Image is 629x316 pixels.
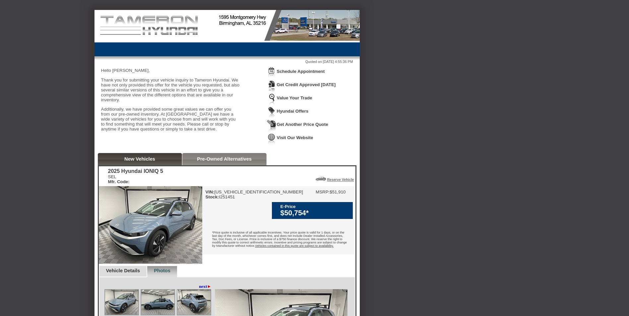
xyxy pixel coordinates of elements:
[277,69,325,74] a: Schedule Appointment
[277,122,328,127] a: Get Another Price Quote
[199,284,212,289] a: next►
[316,177,326,181] img: Icon_ReserveVehicleCar.png
[207,284,211,289] span: ►
[267,80,276,92] img: Icon_CreditApproval.png
[101,68,240,73] p: Hello [PERSON_NAME],
[255,244,334,247] u: Vehicles contained in this quote are subject to availability.
[206,189,215,194] b: VIN:
[108,179,130,184] b: Mfr. Code:
[124,156,155,162] a: New Vehicles
[202,226,355,254] div: *Price quote is inclusive of all applicable incentives. Your price quote is valid for 1 days, or ...
[281,209,349,217] div: $50,754*
[277,95,312,100] a: Value Your Trade
[105,290,138,315] img: Image.aspx
[330,189,346,194] td: $51,910
[101,78,240,102] p: Thank you for submitting your vehicle inquiry to Tameron Hyundai. We have not only provided this ...
[108,168,163,174] div: 2025 Hyundai IONIQ 5
[267,120,276,132] img: Icon_GetQuote.png
[106,268,140,273] a: Vehicle Details
[267,93,276,106] img: Icon_TradeInAppraisal.png
[327,178,354,182] a: Reserve Vehicle
[197,156,252,162] a: Pre-Owned Alternatives
[101,60,353,64] div: Quoted on [DATE] 4:55:36 PM
[141,290,174,315] img: Image.aspx
[277,135,313,140] a: Visit Our Website
[108,174,163,184] div: SEL
[267,107,276,119] img: Icon_WeeklySpecials.png
[316,189,330,194] td: MSRP:
[277,109,309,114] a: Hyundai Offers
[281,204,349,209] div: E-Price
[277,82,336,87] a: Get Credit Approved [DATE]
[206,189,303,199] div: [US_VEHICLE_IDENTIFICATION_NUMBER] I251451
[206,194,219,199] b: Stock:
[99,186,202,264] img: 2025 Hyundai IONIQ 5
[267,133,276,145] img: Icon_VisitWebsite.png
[177,290,211,315] img: Image.aspx
[154,268,170,273] a: Photos
[101,107,240,132] p: Additionally, we have provided some great values we can offer you from our pre-owned inventory. A...
[267,67,276,79] img: Icon_ScheduleAppointment.png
